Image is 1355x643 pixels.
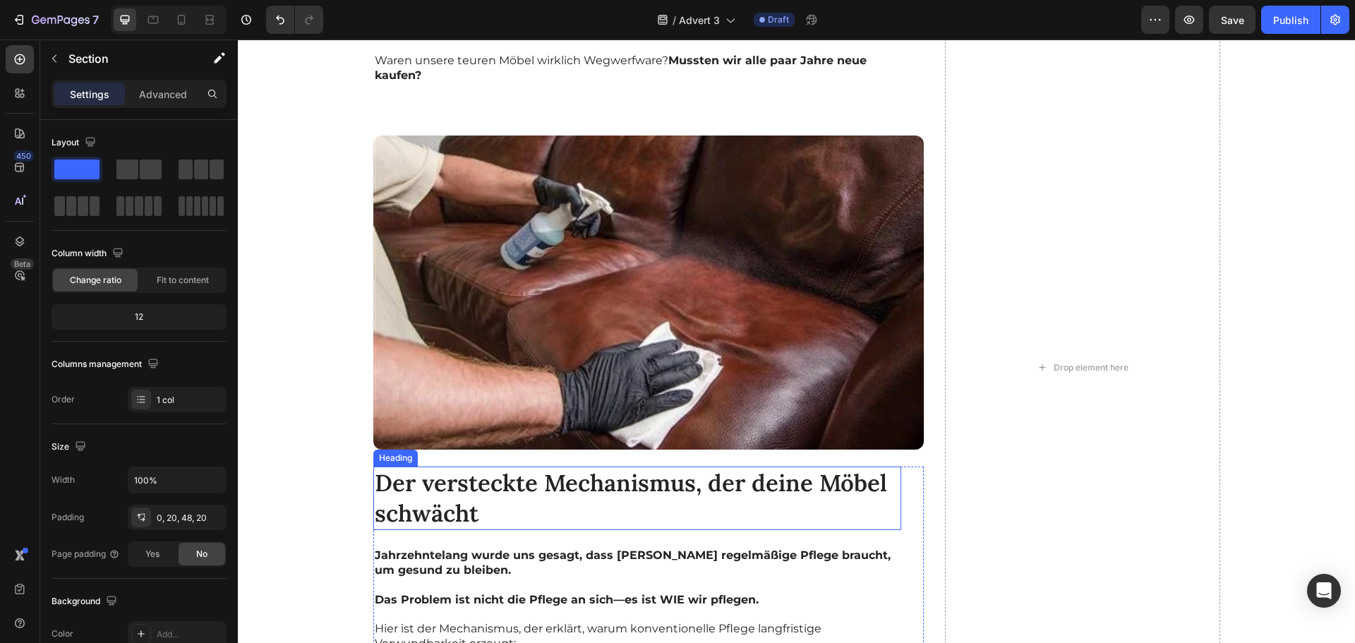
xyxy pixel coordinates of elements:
[1209,6,1255,34] button: Save
[70,87,109,102] p: Settings
[52,393,75,406] div: Order
[157,394,223,407] div: 1 col
[52,592,120,611] div: Background
[52,438,89,457] div: Size
[157,512,223,524] div: 0, 20, 48, 20
[52,511,84,524] div: Padding
[1273,13,1308,28] div: Publish
[137,582,662,612] p: Hier ist der Mechanismus, der erklärt, warum konventionelle Pflege langfristige Verwundbarkeit er...
[196,548,207,560] span: No
[52,474,75,486] div: Width
[673,13,676,28] span: /
[52,133,99,152] div: Layout
[679,13,720,28] span: Advert 3
[768,13,789,26] span: Draft
[52,627,73,640] div: Color
[157,628,223,641] div: Add...
[92,11,99,28] p: 7
[139,87,187,102] p: Advanced
[128,467,226,493] input: Auto
[816,323,891,334] div: Drop element here
[13,150,34,162] div: 450
[145,548,159,560] span: Yes
[52,548,120,560] div: Page padding
[54,307,224,327] div: 12
[11,258,34,270] div: Beta
[238,40,1355,643] iframe: Design area
[1307,574,1341,608] div: Open Intercom Messenger
[157,274,209,287] span: Fit to content
[1261,6,1320,34] button: Publish
[52,355,162,374] div: Columns management
[6,6,105,34] button: 7
[1221,14,1244,26] span: Save
[52,244,126,263] div: Column width
[68,50,184,67] p: Section
[266,6,323,34] div: Undo/Redo
[70,274,121,287] span: Change ratio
